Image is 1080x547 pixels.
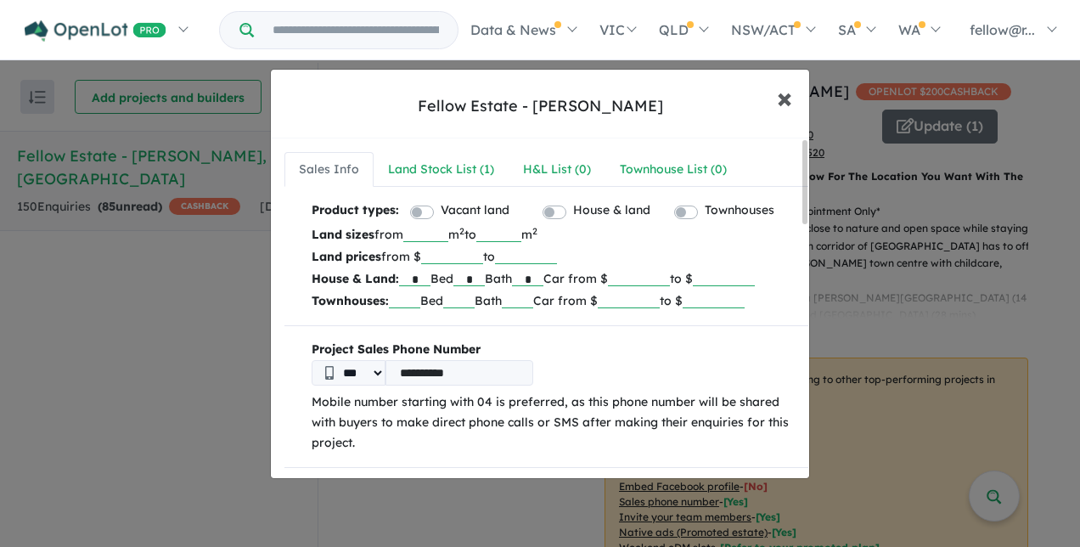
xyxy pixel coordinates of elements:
label: House & land [573,200,650,221]
div: Sales Info [299,160,359,180]
label: Townhouses [705,200,774,221]
sup: 2 [459,225,464,237]
p: from m to m [312,223,796,245]
input: Try estate name, suburb, builder or developer [257,12,454,48]
label: Vacant land [441,200,509,221]
img: Openlot PRO Logo White [25,20,166,42]
p: Bed Bath Car from $ to $ [312,290,796,312]
div: Townhouse List ( 0 ) [620,160,727,180]
span: fellow@r... [970,21,1035,38]
div: Land Stock List ( 1 ) [388,160,494,180]
p: Bed Bath Car from $ to $ [312,268,796,290]
sup: 2 [532,225,537,237]
b: Land prices [312,249,381,264]
b: Townhouses: [312,293,389,308]
img: Phone icon [325,366,334,380]
div: H&L List ( 0 ) [523,160,591,180]
b: Land sizes [312,227,374,242]
b: Product types: [312,200,399,223]
b: House & Land: [312,271,399,286]
p: Mobile number starting with 04 is preferred, as this phone number will be shared with buyers to m... [312,392,796,453]
b: Project Sales Phone Number [312,340,796,360]
span: × [777,79,792,116]
div: Fellow Estate - [PERSON_NAME] [418,95,663,117]
p: from $ to [312,245,796,268]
